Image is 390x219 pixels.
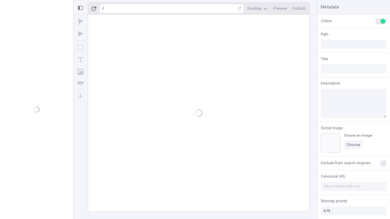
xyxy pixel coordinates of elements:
[321,18,332,24] span: Online
[346,142,360,147] span: Choose
[321,174,346,179] span: Canonical URL
[344,133,372,138] div: Choose an image
[75,54,86,65] button: Text
[321,32,328,37] span: Path
[75,42,86,53] button: Box
[75,66,86,77] button: Image
[321,81,340,86] span: Description
[102,6,104,11] div: /
[273,6,287,11] span: Preview
[245,4,270,13] button: Desktop
[344,140,363,149] button: Choose
[290,4,308,13] button: Publish
[271,4,289,13] button: Preview
[321,125,343,131] span: Social Image
[247,6,262,11] span: Desktop
[321,56,328,62] span: Title
[321,182,386,191] input: https://makeswift.com
[321,160,370,166] span: Exclude from search engines
[75,78,86,89] button: Button
[293,6,306,11] span: Publish
[321,198,347,204] span: Sitemap priority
